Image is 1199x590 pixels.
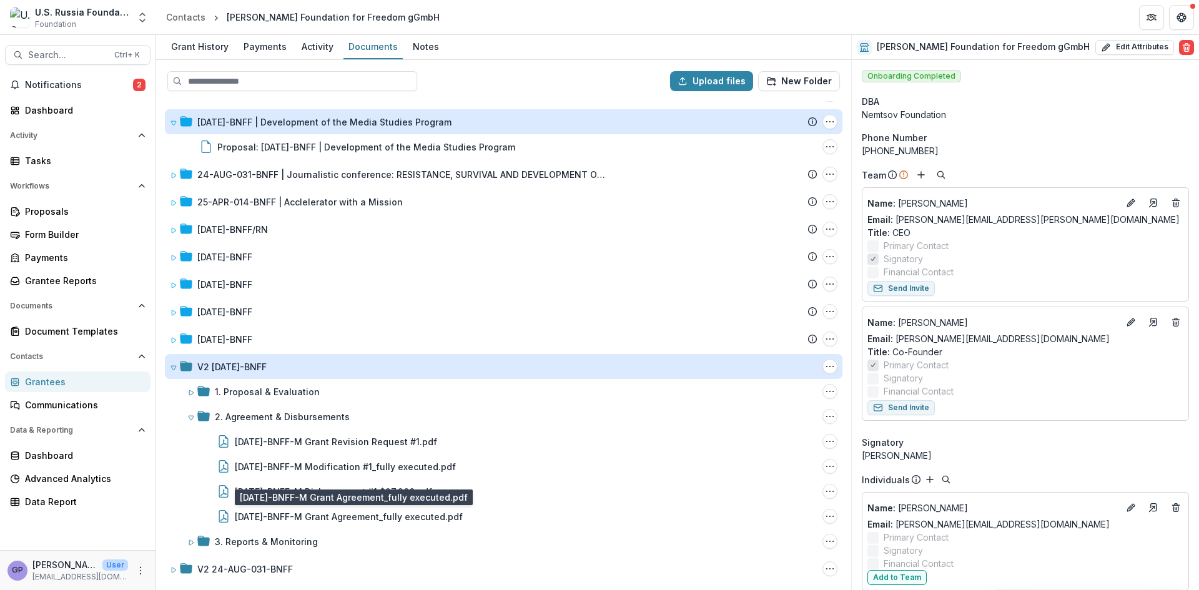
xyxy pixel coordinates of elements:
div: [DATE]-BNFF [197,333,252,346]
div: [DATE]-BNFF | Development of the Media Studies Program23-AUG-33-BNFF | Development of the Media S... [165,109,842,134]
button: Get Help [1169,5,1194,30]
div: [DATE]-BNFF-M Grant Agreement_fully executed.pdf23-AUG-33-BNFF-M Grant Agreement_fully executed.p... [165,504,842,529]
span: Foundation [35,19,76,30]
button: Edit [1123,315,1138,330]
button: Send Invite [867,281,935,296]
p: Team [862,169,886,182]
a: Contacts [161,8,210,26]
button: Search... [5,45,150,65]
span: Name : [867,317,896,328]
span: Title : [867,227,890,238]
span: Name : [867,198,896,209]
span: Financial Contact [884,557,954,570]
button: Add [922,472,937,487]
div: Dashboard [25,104,141,117]
nav: breadcrumb [161,8,445,26]
button: 25-APR-014-BNFF | Acclelerator with a Mission Options [822,194,837,209]
button: Search [934,167,949,182]
a: Payments [5,247,150,268]
div: 24-AUG-031-BNFF | Journalistic conference: RESISTANCE, SURVIVAL AND DEVELOPMENT OF INDEPENDENT ME... [165,162,842,187]
a: Name: [PERSON_NAME] [867,501,1118,514]
a: Grant History [166,35,234,59]
span: Primary Contact [884,531,949,544]
div: [DATE]-BNFF17-Dec-04-BNFF Options [165,272,842,297]
span: Notifications [25,80,133,91]
a: Go to contact [1143,193,1163,213]
div: Payments [25,251,141,264]
button: Notifications2 [5,75,150,95]
button: 1. Proposal & Evaluation Options [822,384,837,399]
a: Payments [239,35,292,59]
div: Nemtsov Foundation [862,108,1189,121]
button: Deletes [1168,195,1183,210]
button: 2. Agreement & Disbursements Options [822,409,837,424]
div: Document Templates [25,325,141,338]
p: CEO [867,226,1183,239]
a: Dashboard [5,445,150,466]
div: Form Builder [25,228,141,241]
button: 23-AUG-33-BNFF-M Modification #1_fully executed.pdf Options [822,459,837,474]
div: V2 [DATE]-BNFFV2 23-AUG-33-BNFF Options [165,354,842,379]
div: Advanced Analytics [25,472,141,485]
button: V2 24-AUG-031-BNFF Options [822,561,837,576]
a: Documents [343,35,403,59]
div: Gennady Podolny [12,566,23,574]
div: [PHONE_NUMBER] [862,144,1189,157]
div: 3. Reports & Monitoring [215,535,318,548]
div: 2. Agreement & Disbursements2. Agreement & Disbursements Options[DATE]-BNFF-M Grant Revision Requ... [165,404,842,529]
button: Partners [1139,5,1164,30]
span: Primary Contact [884,358,949,371]
button: V2 23-AUG-33-BNFF Options [822,359,837,374]
div: [PERSON_NAME] Foundation for Freedom gGmbH [227,11,440,24]
div: 2. Agreement & Disbursements2. Agreement & Disbursements Options [165,404,842,429]
span: Signatory [884,544,923,557]
div: [DATE]-BNFF-M Modification #1_fully executed.pdf23-AUG-33-BNFF-M Modification #1_fully executed.p... [165,454,842,479]
button: 23-AUG-33-BNFF-M Grant Agreement_fully executed.pdf Options [822,509,837,524]
a: Tasks [5,150,150,171]
div: [DATE]-BNFF/RN18-Sep-18-BNFF/RN Options [165,217,842,242]
div: Proposal: [DATE]-BNFF | Development of the Media Studies ProgramProposal: 23-AUG-33-BNFF | Develo... [165,134,842,159]
button: 17-Dec-04-BNFF Options [822,277,837,292]
div: 25-APR-014-BNFF | Acclelerator with a Mission25-APR-014-BNFF | Acclelerator with a Mission Options [165,189,842,214]
span: Name : [867,503,896,513]
button: Open Activity [5,125,150,145]
img: U.S. Russia Foundation [10,7,30,27]
a: Go to contact [1143,498,1163,518]
div: 25-APR-014-BNFF | Acclelerator with a Mission [197,195,403,209]
button: Edit [1123,195,1138,210]
div: V2 [DATE]-BNFF [197,360,267,373]
span: Onboarding Completed [862,70,961,82]
div: [DATE]-BNFF-M Modification #1_fully executed.pdf [235,460,456,473]
div: [DATE]-BNFF | Development of the Media Studies Program [197,116,451,129]
div: [DATE]-BNFF18-Sep-09-BNFF Options [165,327,842,352]
button: More [133,563,148,578]
p: [PERSON_NAME] [867,316,1118,329]
a: Email: [PERSON_NAME][EMAIL_ADDRESS][DOMAIN_NAME] [867,332,1110,345]
span: Workflows [10,182,133,190]
div: 3. Reports & Monitoring3. Reports & Monitoring Options [165,529,842,554]
button: Open Documents [5,296,150,316]
div: V2 [DATE]-BNFFV2 23-AUG-33-BNFF Options1. Proposal & Evaluation1. Proposal & Evaluation Options2.... [165,354,842,554]
span: Signatory [884,252,923,265]
div: [DATE]-BNFF20-AUG-06-BNFF Options [165,244,842,269]
div: Dashboard [25,449,141,462]
a: Email: [PERSON_NAME][EMAIL_ADDRESS][DOMAIN_NAME] [867,518,1110,531]
div: [DATE]-BNFF-M Disbursement #1 $27,280.pdf23-AUG-33-BNFF-M Disbursement #1 $27,280.pdf Options [165,479,842,504]
div: V2 24-AUG-031-BNFFV2 24-AUG-031-BNFF Options [165,556,842,581]
div: [DATE]-BNFF [197,278,252,291]
span: Financial Contact [884,265,954,278]
div: U.S. Russia Foundation [35,6,129,19]
span: Signatory [862,436,904,449]
div: [DATE]-BNFF [197,305,252,318]
span: Signatory [884,371,923,385]
div: Communications [25,398,141,411]
div: [DATE]-BNFF | Development of the Media Studies Program23-AUG-33-BNFF | Development of the Media S... [165,109,842,159]
div: Grantee Reports [25,274,141,287]
p: User [102,559,128,571]
button: New Folder [758,71,840,91]
div: [DATE]-BNFF-M Grant Revision Request #1.pdf23-AUG-33-BNFF-M Grant Revision Request #1.pdf Options [165,429,842,454]
div: [DATE]-BNFF-M Grant Agreement_fully executed.pdf [235,510,463,523]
